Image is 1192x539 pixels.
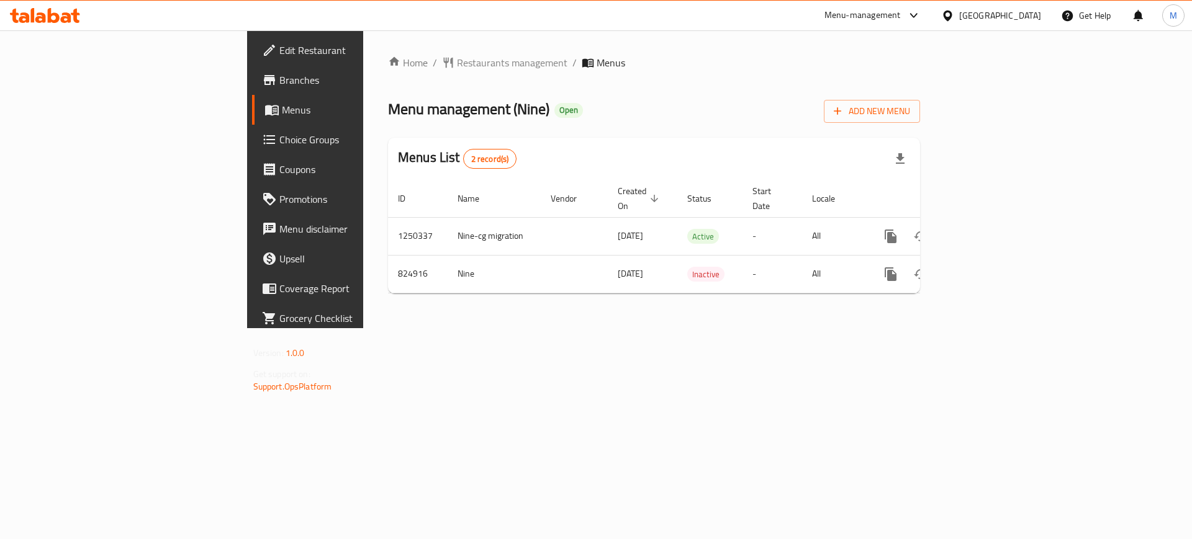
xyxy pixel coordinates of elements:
[457,55,567,70] span: Restaurants management
[551,191,593,206] span: Vendor
[252,95,446,125] a: Menus
[279,192,436,207] span: Promotions
[752,184,787,213] span: Start Date
[687,267,725,282] div: Inactive
[448,217,541,255] td: Nine-cg migration
[618,184,662,213] span: Created On
[252,244,446,274] a: Upsell
[279,221,436,236] span: Menu disclaimer
[279,73,436,87] span: Branches
[618,228,643,244] span: [DATE]
[388,180,1005,293] table: enhanced table
[388,55,920,70] nav: breadcrumb
[687,267,725,282] span: Inactive
[687,191,728,206] span: Status
[812,191,851,206] span: Locale
[687,229,719,244] span: Active
[279,43,436,58] span: Edit Restaurant
[572,55,577,70] li: /
[279,162,436,177] span: Coupons
[464,153,517,165] span: 2 record(s)
[252,303,446,333] a: Grocery Checklist
[388,95,549,123] span: Menu management ( Nine )
[463,149,517,169] div: Total records count
[448,255,541,293] td: Nine
[554,105,583,115] span: Open
[824,8,901,23] div: Menu-management
[824,100,920,123] button: Add New Menu
[253,345,284,361] span: Version:
[279,132,436,147] span: Choice Groups
[279,281,436,296] span: Coverage Report
[252,125,446,154] a: Choice Groups
[286,345,305,361] span: 1.0.0
[253,366,310,382] span: Get support on:
[743,217,802,255] td: -
[1170,9,1177,22] span: M
[876,259,906,289] button: more
[618,265,643,282] span: [DATE]
[252,35,446,65] a: Edit Restaurant
[458,191,495,206] span: Name
[743,255,802,293] td: -
[442,55,567,70] a: Restaurants management
[253,378,332,394] a: Support.OpsPlatform
[398,191,422,206] span: ID
[802,255,866,293] td: All
[279,311,436,326] span: Grocery Checklist
[252,214,446,244] a: Menu disclaimer
[876,221,906,251] button: more
[885,144,915,174] div: Export file
[866,180,1005,218] th: Actions
[252,274,446,303] a: Coverage Report
[282,102,436,117] span: Menus
[398,148,517,169] h2: Menus List
[252,154,446,184] a: Coupons
[252,65,446,95] a: Branches
[279,251,436,266] span: Upsell
[802,217,866,255] td: All
[554,103,583,118] div: Open
[597,55,625,70] span: Menus
[252,184,446,214] a: Promotions
[834,104,910,119] span: Add New Menu
[959,9,1041,22] div: [GEOGRAPHIC_DATA]
[906,221,936,251] button: Change Status
[906,259,936,289] button: Change Status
